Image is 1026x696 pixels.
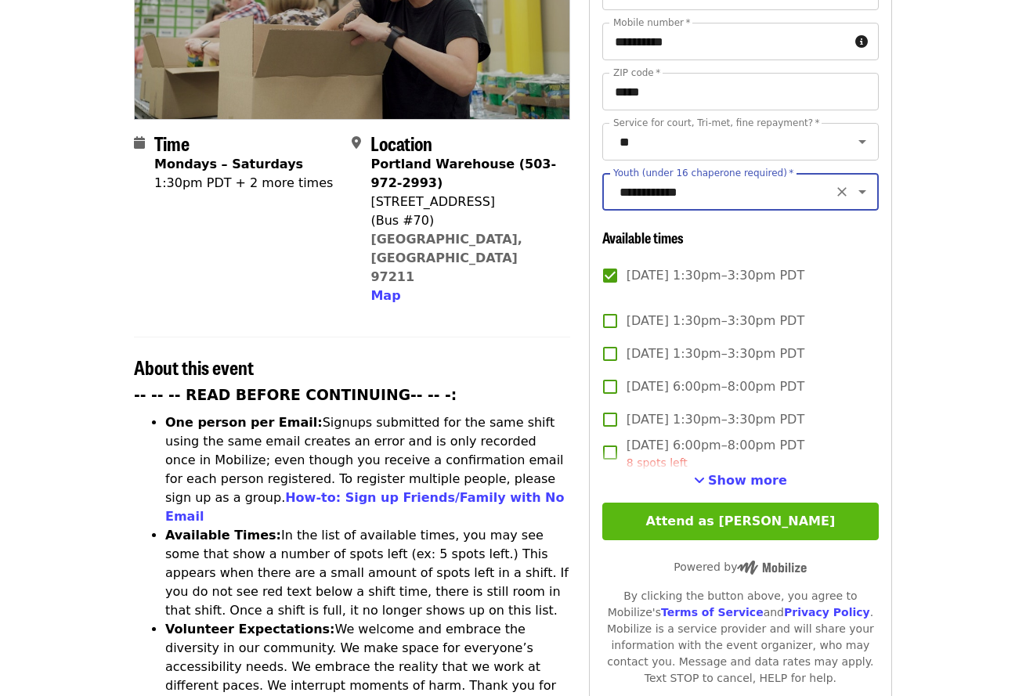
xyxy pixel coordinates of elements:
span: [DATE] 6:00pm–8:00pm PDT [627,377,804,396]
a: How-to: Sign up Friends/Family with No Email [165,490,565,524]
label: Youth (under 16 chaperone required) [613,168,793,178]
span: Available times [602,227,684,247]
label: ZIP code [613,68,660,78]
a: Terms of Service [661,606,764,618]
strong: Volunteer Expectations: [165,622,335,636]
a: [GEOGRAPHIC_DATA], [GEOGRAPHIC_DATA] 97211 [370,232,522,284]
strong: One person per Email: [165,415,323,430]
a: Privacy Policy [784,606,870,618]
label: Service for court, Tri-met, fine repayment? [613,118,820,128]
div: [STREET_ADDRESS] [370,193,557,211]
div: By clicking the button above, you agree to Mobilize's and . Mobilize is a service provider and wi... [602,588,879,687]
i: calendar icon [134,135,145,150]
span: [DATE] 1:30pm–3:30pm PDT [627,344,804,363]
button: Clear [831,181,853,203]
div: 1:30pm PDT + 2 more times [154,174,333,193]
input: Mobile number [602,23,849,60]
strong: Mondays – Saturdays [154,157,303,171]
span: Show more [708,473,787,488]
span: 8 spots left [627,456,688,469]
strong: -- -- -- READ BEFORE CONTINUING-- -- -: [134,387,457,403]
span: About this event [134,353,254,380]
label: Mobile number [613,18,690,27]
span: Powered by [674,561,807,573]
span: [DATE] 1:30pm–3:30pm PDT [627,266,804,285]
button: Attend as [PERSON_NAME] [602,503,879,540]
li: Signups submitted for the same shift using the same email creates an error and is only recorded o... [165,413,570,526]
i: circle-info icon [855,34,868,49]
span: [DATE] 1:30pm–3:30pm PDT [627,312,804,330]
strong: Portland Warehouse (503-972-2993) [370,157,556,190]
button: See more timeslots [694,471,787,490]
div: (Bus #70) [370,211,557,230]
i: map-marker-alt icon [352,135,361,150]
button: Open [851,131,873,153]
span: Time [154,129,190,157]
strong: Available Times: [165,528,281,543]
button: Open [851,181,873,203]
img: Powered by Mobilize [737,561,807,575]
li: In the list of available times, you may see some that show a number of spots left (ex: 5 spots le... [165,526,570,620]
span: [DATE] 6:00pm–8:00pm PDT [627,436,804,471]
span: Map [370,288,400,303]
button: Map [370,287,400,305]
span: Location [370,129,432,157]
span: [DATE] 1:30pm–3:30pm PDT [627,410,804,429]
input: ZIP code [602,73,879,110]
